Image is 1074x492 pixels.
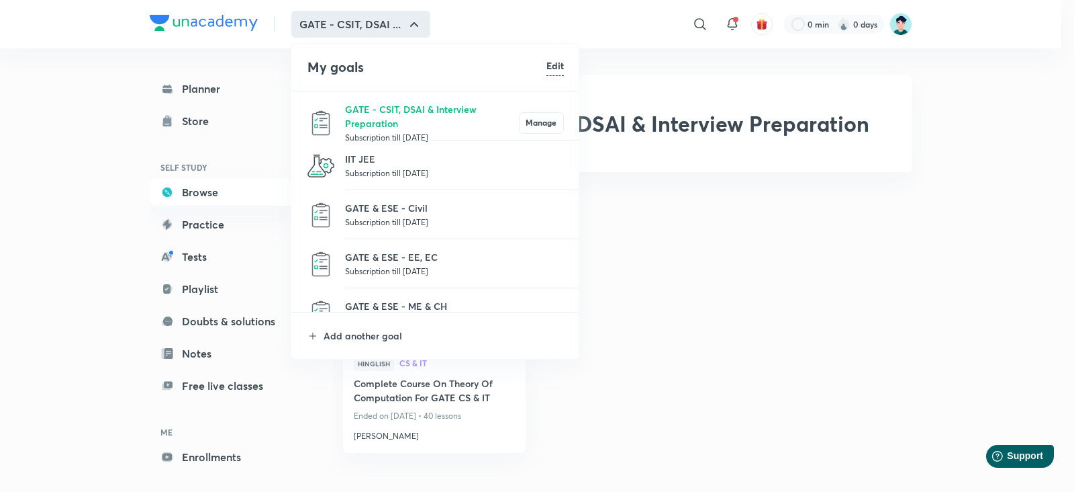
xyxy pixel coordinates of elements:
p: Subscription till [DATE] [345,166,564,179]
img: GATE - CSIT, DSAI & Interview Preparation [307,110,334,136]
img: GATE & ESE - EE, EC [307,251,334,278]
p: Subscription till [DATE] [345,264,564,278]
p: GATE & ESE - EE, EC [345,250,564,264]
img: IIT JEE [307,153,334,179]
p: Subscription till [DATE] [345,215,564,229]
p: Add another goal [324,329,564,343]
button: Manage [519,112,564,134]
p: GATE & ESE - ME & CH [345,299,564,313]
img: GATE & ESE - ME & CH [307,300,334,327]
p: GATE - CSIT, DSAI & Interview Preparation [345,102,519,130]
iframe: Help widget launcher [955,440,1059,477]
p: Subscription till [DATE] [345,130,519,144]
img: GATE & ESE - Civil [307,202,334,229]
p: IIT JEE [345,152,564,166]
h6: Edit [546,58,564,73]
h4: My goals [307,57,546,77]
p: GATE & ESE - Civil [345,201,564,215]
